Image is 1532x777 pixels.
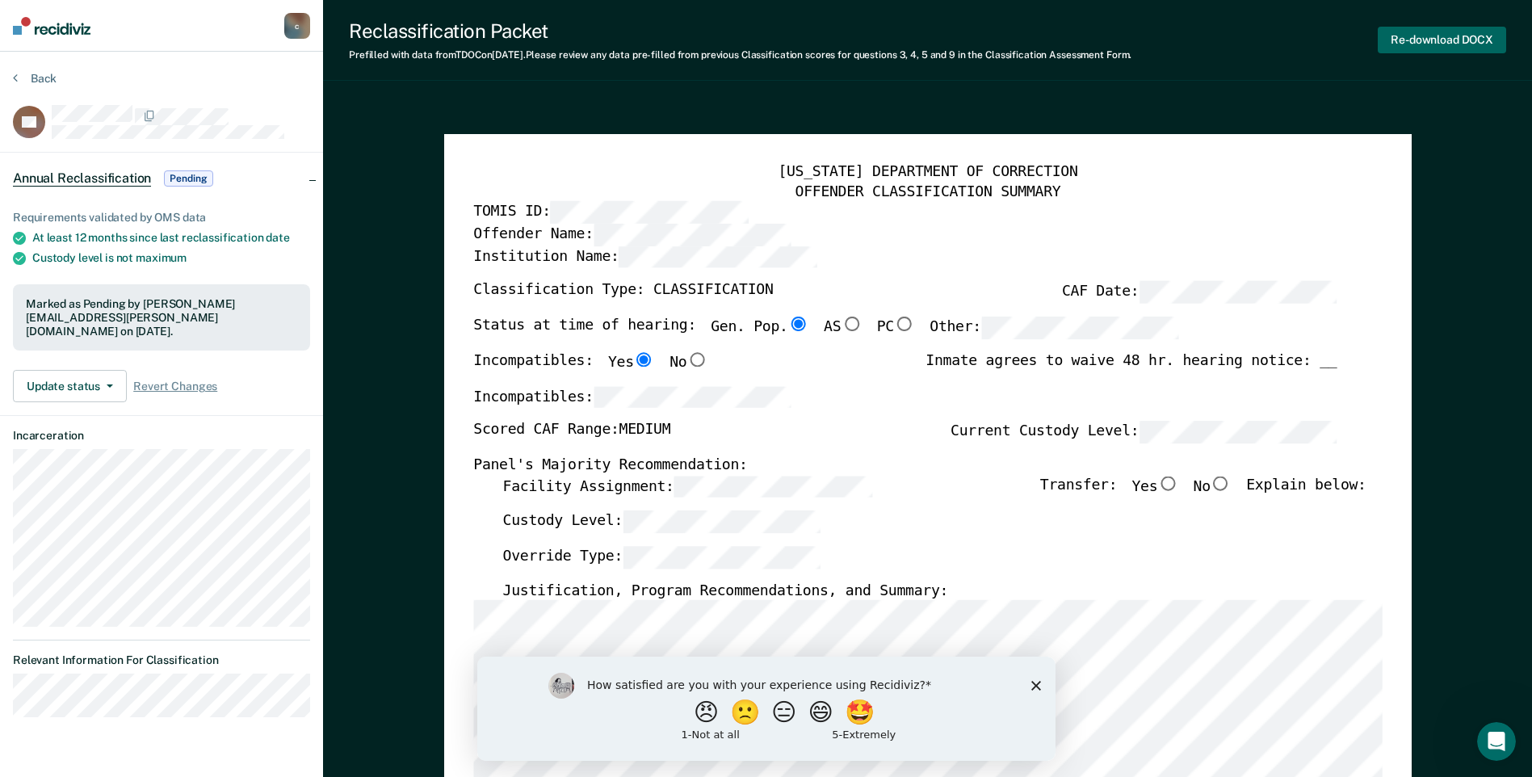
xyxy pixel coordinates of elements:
[136,251,187,264] span: maximum
[473,317,1179,352] div: Status at time of hearing:
[32,231,310,245] div: At least 12 months since last reclassification
[502,511,821,534] label: Custody Level:
[1139,282,1337,304] input: CAF Date:
[473,422,670,444] label: Scored CAF Range: MEDIUM
[787,317,808,331] input: Gen. Pop.
[133,380,217,393] span: Revert Changes
[477,657,1056,761] iframe: Survey by Kim from Recidiviz
[13,211,310,225] div: Requirements validated by OMS data
[266,231,289,244] span: date
[623,511,821,534] input: Custody Level:
[1131,476,1178,498] label: Yes
[711,317,809,339] label: Gen. Pop.
[550,202,748,225] input: TOMIS ID:
[608,352,655,373] label: Yes
[593,224,791,246] input: Offender Name:
[502,476,871,498] label: Facility Assignment:
[619,246,816,269] input: Institution Name:
[473,202,748,225] label: TOMIS ID:
[1378,27,1506,53] button: Re-download DOCX
[502,546,821,569] label: Override Type:
[26,297,297,338] div: Marked as Pending by [PERSON_NAME][EMAIL_ADDRESS][PERSON_NAME][DOMAIN_NAME] on [DATE].
[349,49,1131,61] div: Prefilled with data from TDOC on [DATE] . Please review any data pre-filled from previous Classif...
[674,476,871,498] input: Facility Assignment:
[951,422,1337,444] label: Current Custody Level:
[32,251,310,265] div: Custody level is not
[473,386,791,409] label: Incompatibles:
[1211,476,1232,490] input: No
[981,317,1179,339] input: Other:
[876,317,914,339] label: PC
[473,163,1382,183] div: [US_STATE] DEPARTMENT OF CORRECTION
[894,317,915,331] input: PC
[473,183,1382,202] div: OFFENDER CLASSIFICATION SUMMARY
[623,546,821,569] input: Override Type:
[686,352,707,367] input: No
[13,429,310,443] dt: Incarceration
[669,352,707,373] label: No
[1040,476,1366,511] div: Transfer: Explain below:
[13,370,127,402] button: Update status
[13,17,90,35] img: Recidiviz
[473,224,791,246] label: Offender Name:
[284,13,310,39] button: c
[1193,476,1231,498] label: No
[502,582,948,601] label: Justification, Program Recommendations, and Summary:
[473,352,707,386] div: Incompatibles:
[633,352,654,367] input: Yes
[1139,422,1337,444] input: Current Custody Level:
[164,170,212,187] span: Pending
[1477,722,1516,761] iframe: Intercom live chat
[841,317,862,331] input: AS
[473,456,1337,476] div: Panel's Majority Recommendation:
[1157,476,1178,490] input: Yes
[13,653,310,667] dt: Relevant Information For Classification
[1062,282,1337,304] label: CAF Date:
[930,317,1179,339] label: Other:
[13,170,151,187] span: Annual Reclassification
[824,317,862,339] label: AS
[473,282,773,304] label: Classification Type: CLASSIFICATION
[349,19,1131,43] div: Reclassification Packet
[473,246,816,269] label: Institution Name:
[593,386,791,409] input: Incompatibles:
[925,352,1337,386] div: Inmate agrees to waive 48 hr. hearing notice: __
[13,71,57,86] button: Back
